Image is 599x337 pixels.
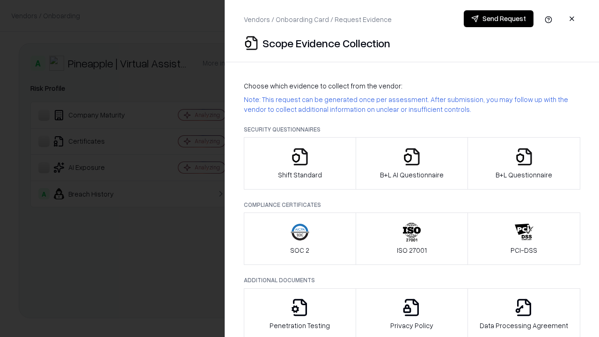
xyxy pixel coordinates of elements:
p: Additional Documents [244,276,580,284]
button: PCI-DSS [468,212,580,265]
p: Vendors / Onboarding Card / Request Evidence [244,15,392,24]
button: SOC 2 [244,212,356,265]
p: Note: This request can be generated once per assessment. After submission, you may follow up with... [244,95,580,114]
p: SOC 2 [290,245,309,255]
button: B+L Questionnaire [468,137,580,190]
p: Compliance Certificates [244,201,580,209]
p: Privacy Policy [390,321,433,330]
button: B+L AI Questionnaire [356,137,468,190]
p: Penetration Testing [270,321,330,330]
p: B+L Questionnaire [496,170,552,180]
button: Send Request [464,10,533,27]
button: Shift Standard [244,137,356,190]
p: PCI-DSS [511,245,537,255]
p: Security Questionnaires [244,125,580,133]
p: Choose which evidence to collect from the vendor: [244,81,580,91]
p: Scope Evidence Collection [263,36,390,51]
button: ISO 27001 [356,212,468,265]
p: Data Processing Agreement [480,321,568,330]
p: B+L AI Questionnaire [380,170,444,180]
p: ISO 27001 [397,245,427,255]
p: Shift Standard [278,170,322,180]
